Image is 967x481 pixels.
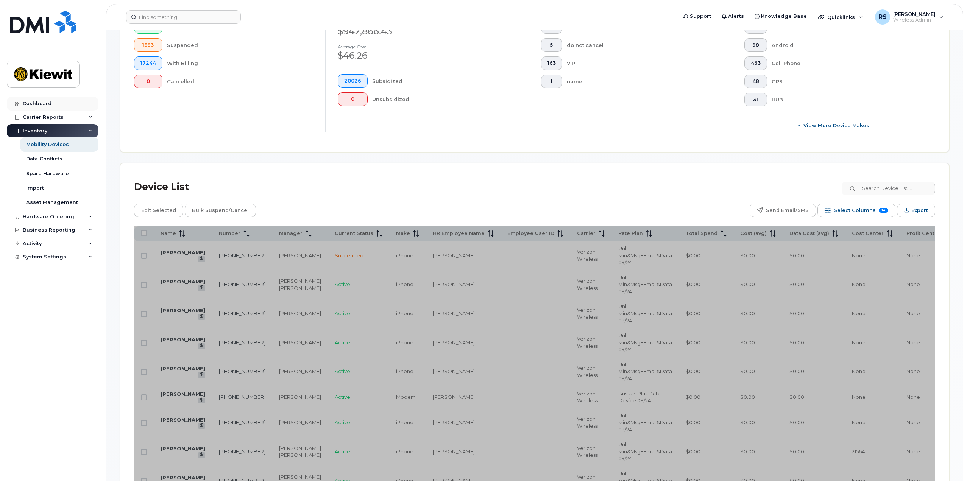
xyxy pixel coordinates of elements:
button: 1 [541,75,562,88]
button: 20026 [338,74,368,88]
div: Quicklinks [813,9,868,25]
button: 48 [744,75,767,88]
a: Alerts [716,9,749,24]
div: VIP [567,56,720,70]
button: 31 [744,93,767,106]
div: With Billing [167,56,313,70]
span: 17244 [140,60,156,66]
button: Export [897,204,935,217]
button: Send Email/SMS [750,204,816,217]
span: Alerts [728,12,744,20]
span: RS [878,12,887,22]
span: [PERSON_NAME] [893,11,936,17]
div: $942,866.43 [338,25,516,38]
span: View More Device Makes [803,122,869,129]
button: View More Device Makes [744,118,923,132]
span: Quicklinks [827,14,855,20]
div: Rudy Sanchez [870,9,949,25]
div: Cancelled [167,75,313,88]
div: Device List [134,177,189,197]
button: 0 [338,92,368,106]
span: 0 [344,96,361,102]
a: Support [678,9,716,24]
input: Find something... [126,10,241,24]
div: HUB [772,93,923,106]
a: Knowledge Base [749,9,812,24]
span: 48 [751,78,761,84]
span: 0 [140,78,156,84]
button: 163 [541,56,562,70]
button: 5 [541,38,562,52]
span: 463 [751,60,761,66]
div: GPS [772,75,923,88]
button: Edit Selected [134,204,183,217]
span: Wireless Admin [893,17,936,23]
span: 20026 [344,78,361,84]
div: Android [772,38,923,52]
div: Subsidized [372,74,517,88]
span: Export [911,205,928,216]
button: 1383 [134,38,162,52]
span: Send Email/SMS [766,205,809,216]
button: 463 [744,56,767,70]
button: 0 [134,75,162,88]
span: 14 [879,208,888,213]
div: Cell Phone [772,56,923,70]
span: 98 [751,42,761,48]
span: 31 [751,97,761,103]
button: 17244 [134,56,162,70]
span: 163 [547,60,556,66]
div: $46.26 [338,49,516,62]
span: Select Columns [834,205,876,216]
button: Bulk Suspend/Cancel [185,204,256,217]
h4: Average cost [338,44,516,49]
span: 1383 [140,42,156,48]
div: Suspended [167,38,313,52]
button: 98 [744,38,767,52]
span: Support [690,12,711,20]
input: Search Device List ... [842,182,935,195]
iframe: Messenger Launcher [934,448,961,475]
span: Knowledge Base [761,12,807,20]
button: Select Columns 14 [817,204,895,217]
span: 1 [547,78,556,84]
span: Edit Selected [141,205,176,216]
span: Bulk Suspend/Cancel [192,205,249,216]
div: name [567,75,720,88]
div: Unsubsidized [372,92,517,106]
div: do not cancel [567,38,720,52]
span: 5 [547,42,556,48]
